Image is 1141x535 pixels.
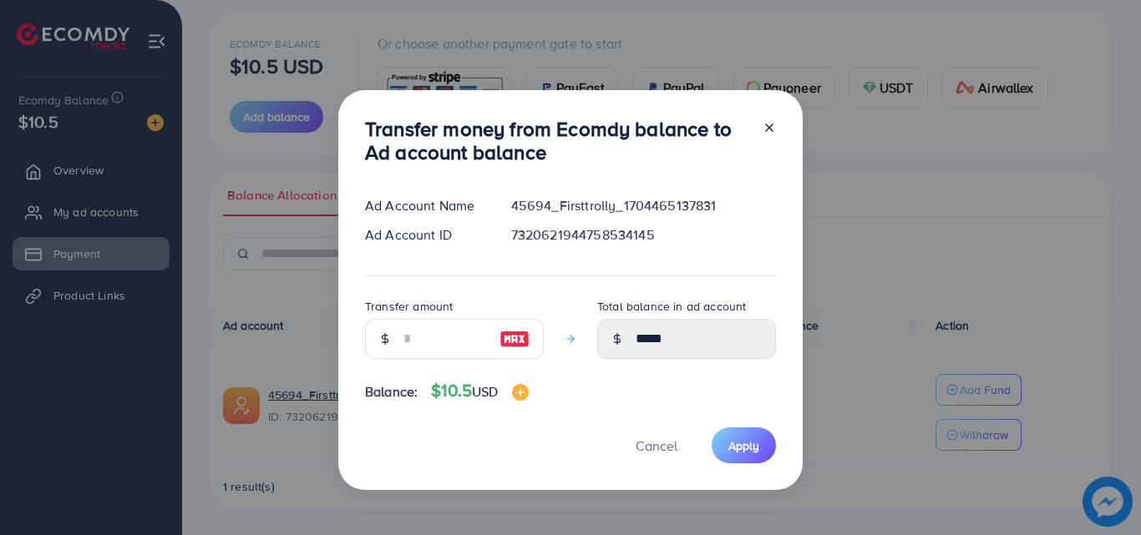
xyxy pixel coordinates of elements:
[498,225,789,245] div: 7320621944758534145
[472,382,498,401] span: USD
[512,384,529,401] img: image
[352,225,498,245] div: Ad Account ID
[431,381,528,401] h4: $10.5
[712,427,776,463] button: Apply
[352,196,498,215] div: Ad Account Name
[500,329,530,349] img: image
[615,427,698,463] button: Cancel
[498,196,789,215] div: 45694_Firsttrolly_1704465137831
[365,382,418,401] span: Balance:
[365,298,453,315] label: Transfer amount
[636,437,677,455] span: Cancel
[597,298,746,315] label: Total balance in ad account
[728,437,759,454] span: Apply
[365,117,749,165] h3: Transfer money from Ecomdy balance to Ad account balance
